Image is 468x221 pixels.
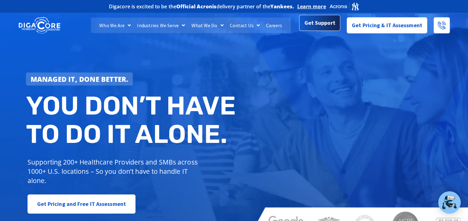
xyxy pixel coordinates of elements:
[19,16,60,35] img: DigaCore Technology Consulting
[31,74,128,84] strong: Managed IT, done better.
[26,73,133,85] a: Managed IT, done better.
[188,18,226,33] a: What We Do
[109,4,294,9] h2: Digacore is excited to be the delivery partner of the
[134,18,188,33] a: Industries We Serve
[37,198,126,210] span: Get Pricing and Free IT Assessment
[352,19,422,31] span: Get Pricing & IT Assessment
[270,3,294,10] b: Yankees.
[96,18,134,33] a: Who We Are
[329,2,359,11] img: Acronis
[347,17,427,33] a: Get Pricing & IT Assessment
[91,18,291,33] nav: Menu
[263,18,286,33] a: Careers
[176,3,217,10] b: Official Acronis
[28,194,135,214] a: Get Pricing and Free IT Assessment
[299,15,340,31] a: Get Support
[227,18,263,33] a: Contact Us
[304,17,335,29] span: Get Support
[26,92,239,148] h2: You don’t have to do IT alone.
[297,3,326,10] a: Learn more
[28,157,200,185] p: Supporting 200+ Healthcare Providers and SMBs across 1000+ U.S. locations – So you don’t have to ...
